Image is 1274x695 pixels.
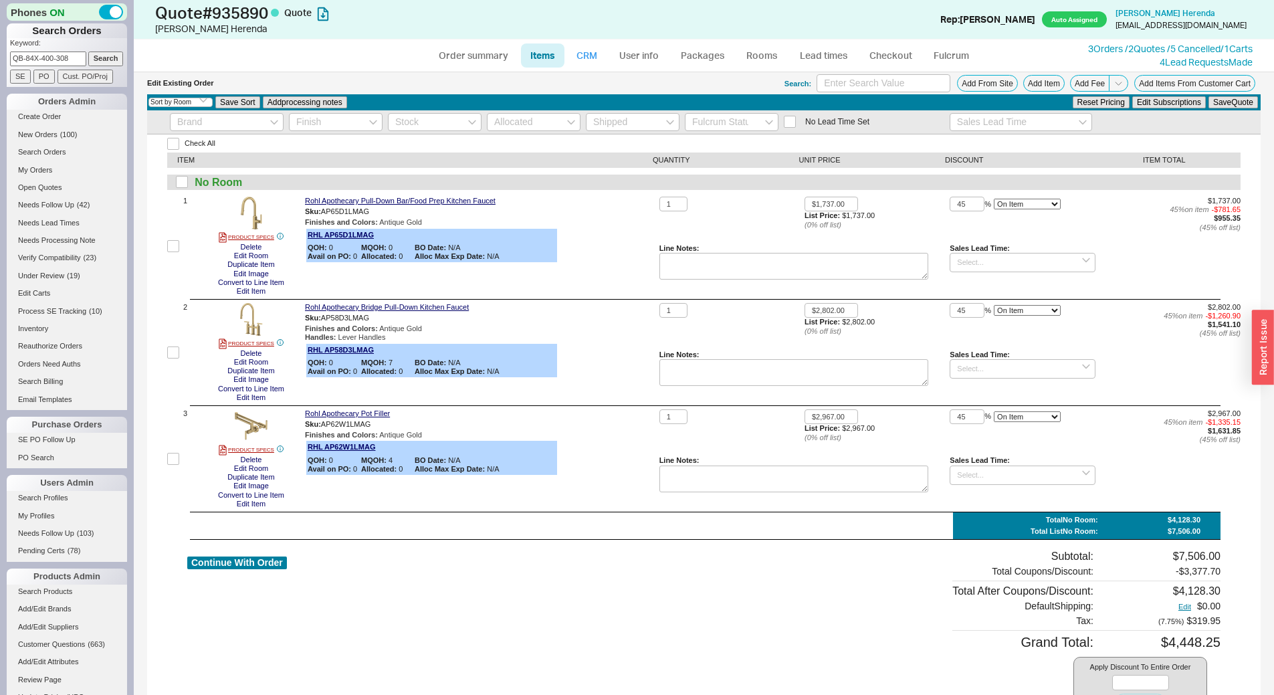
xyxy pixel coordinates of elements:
[1028,79,1060,88] span: Add Item
[609,43,669,68] a: User info
[1205,312,1241,320] span: - $1,260.90
[521,43,564,68] a: Items
[361,367,415,376] span: 0
[361,456,387,464] b: MQOH:
[10,38,127,52] p: Keyword:
[183,197,187,296] span: 1
[415,367,485,375] b: Alloc Max Exp Date:
[1208,96,1258,108] button: SaveQuote
[940,13,1035,26] div: Rep: [PERSON_NAME]
[49,5,65,19] span: ON
[89,307,102,315] span: ( 10 )
[1023,75,1065,92] button: Add Item
[805,221,841,229] i: ( 0 % off list)
[952,550,1093,563] div: Subtotal:
[817,74,950,92] input: Enter Search Value
[7,393,127,407] a: Email Templates
[308,359,361,367] span: 0
[1120,550,1220,563] div: $7,506.00
[957,75,1018,92] button: Add From Site
[1120,566,1220,577] div: - $3,377.70
[1082,258,1090,263] svg: open menu
[305,324,654,333] div: Antique Gold
[567,43,607,68] a: CRM
[1116,8,1215,18] span: [PERSON_NAME] Herenda
[1160,56,1253,68] a: 4Lead RequestsMade
[230,464,272,473] button: Edit Room
[685,113,778,131] input: Fulcrum Status
[1174,603,1195,611] button: Edit
[7,569,127,585] div: Products Admin
[805,117,869,126] span: No Lead Time Set
[214,491,288,500] button: Convert to Line Item
[952,615,1093,627] div: Tax :
[237,456,266,464] button: Delete
[950,456,1095,465] div: Sales Lead Time:
[229,270,273,278] button: Edit Image
[7,216,127,230] a: Needs Lead Times
[58,70,113,84] input: Cust. PO/Proj
[305,303,469,312] a: Rohl Apothecary Bridge Pull-Down Kitchen Faucet
[361,456,415,465] span: 4
[214,385,288,393] button: Convert to Line Item
[270,120,278,125] svg: open menu
[195,176,242,189] span: No Room
[183,409,187,508] span: 3
[1082,470,1090,476] svg: open menu
[1088,43,1220,54] a: 3Orders /2Quotes /5 Cancelled
[361,252,397,260] b: Allocated:
[952,566,1093,577] div: Total Coupons/Discount:
[305,409,390,418] a: Rohl Apothecary Pot Filler
[784,80,811,88] div: Search:
[235,197,268,229] img: lcgk9fmdhoojediqxpkh__02386.1706065954_bg1ahx
[147,79,214,88] div: Edit Existing Order
[263,96,347,108] button: Addprocessing notes
[7,163,127,177] a: My Orders
[1046,516,1098,524] div: Total No Room :
[308,456,327,464] b: QOH:
[1120,601,1220,612] div: $0.00
[952,634,1093,650] div: Grand Total:
[308,243,327,252] b: QOH:
[77,529,94,537] span: ( 103 )
[7,3,127,21] div: Phones
[289,113,383,131] input: Finish
[666,120,674,125] svg: open menu
[7,637,127,652] a: Customer Questions(663)
[1220,43,1253,54] a: /1Carts
[18,307,86,315] span: Process SE Tracking
[305,333,336,341] b: Handles :
[305,431,378,439] b: Finishes and Colors :
[659,197,687,212] input: Qty
[7,23,127,38] h1: Search Orders
[7,433,127,447] a: SE PO Follow Up
[7,655,127,669] a: Add/Edit Attributes
[305,218,654,227] div: Antique Gold
[1132,96,1206,108] button: Edit Subscriptions
[237,243,266,252] button: Delete
[230,252,272,260] button: Edit Room
[88,52,124,66] input: Search
[68,547,81,555] span: ( 78 )
[1208,427,1241,435] span: $1,631.85
[415,359,446,367] b: BO Date:
[233,500,270,508] button: Edit Item
[984,306,991,315] span: %
[7,304,127,318] a: Process SE Tracking(10)
[305,207,321,215] span: Sku:
[308,443,375,451] a: RHL AP62W1LMAG
[1095,435,1241,444] div: ( 45 % off list)
[219,445,274,456] a: PRODUCT SPECS
[671,43,734,68] a: Packages
[805,433,841,441] i: ( 0 % off list)
[361,465,415,474] span: 0
[950,253,1095,272] input: Select...
[805,424,840,432] b: List Price:
[233,287,270,296] button: Edit Item
[7,602,127,616] a: Add/Edit Brands
[7,128,127,142] a: New Orders(100)
[215,96,260,108] button: Save Sort
[361,359,387,367] b: MQOH:
[659,303,687,318] input: Qty
[1116,21,1247,30] div: [EMAIL_ADDRESS][DOMAIN_NAME]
